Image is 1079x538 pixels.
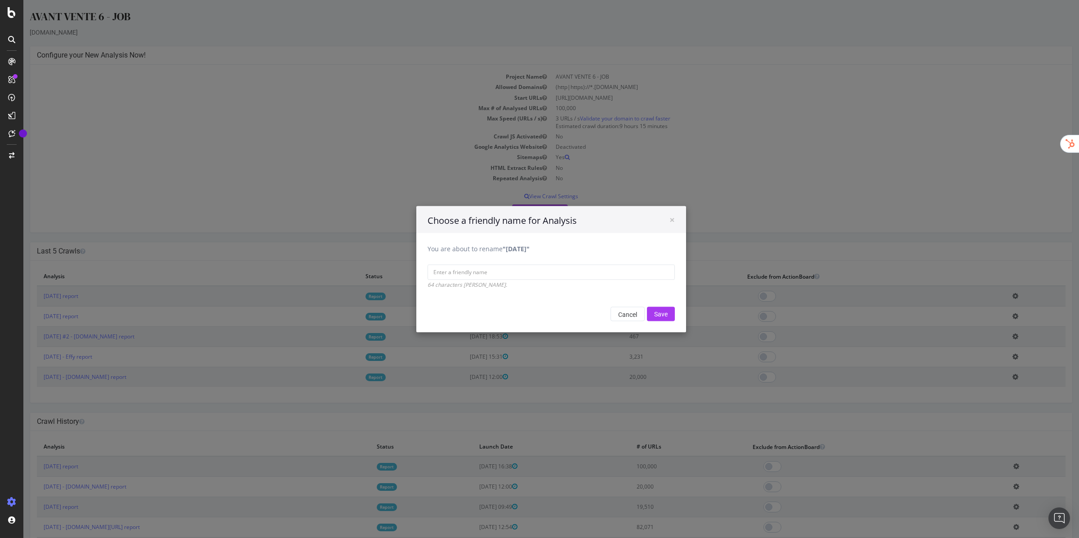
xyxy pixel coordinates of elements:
[19,129,27,138] div: Tooltip anchor
[404,244,506,253] label: You are about to rename
[404,264,651,280] input: Enter a friendly name
[404,280,484,288] i: 64 characters [PERSON_NAME].
[646,215,651,224] button: Close
[1048,507,1070,529] div: Open Intercom Messenger
[646,213,651,226] span: ×
[479,244,506,253] b: "[DATE]"
[587,307,621,321] button: Cancel
[624,307,651,321] input: Save
[404,214,651,227] h4: Choose a friendly name for Analysis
